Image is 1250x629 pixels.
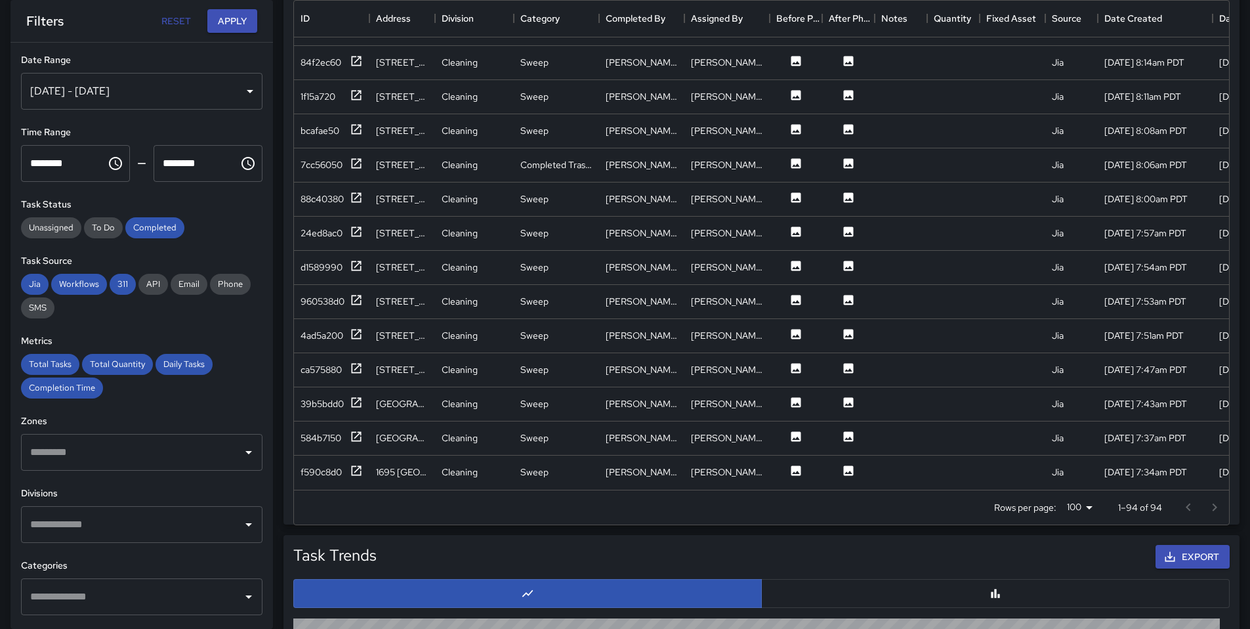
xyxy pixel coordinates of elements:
div: Edwin Barillas [606,431,678,445]
button: f590c8d0 [301,464,363,481]
span: Phone [210,278,251,290]
div: 8/9/2025, 7:43am PDT [1104,397,1187,410]
button: 84f2ec60 [301,54,363,71]
span: API [138,278,168,290]
div: 100 [1062,498,1097,517]
div: Edwin Barillas [606,90,678,103]
div: Sweep [520,124,549,137]
svg: Bar Chart [989,587,1002,600]
span: Completion Time [21,382,103,393]
div: Cleaning [442,466,478,479]
div: 8/9/2025, 7:51am PDT [1104,329,1184,342]
div: 8/9/2025, 7:57am PDT [1104,227,1186,240]
div: 88c40380 [301,192,344,206]
p: Rows per page: [994,501,1056,514]
div: [DATE] - [DATE] [21,73,262,110]
div: 960538d0 [301,295,344,308]
button: Open [240,515,258,534]
p: 1–94 of 94 [1118,501,1162,514]
span: Total Quantity [82,358,153,370]
svg: Line Chart [521,587,534,600]
div: Email [171,274,207,295]
button: Export [1156,545,1230,569]
div: Sweep [520,192,549,206]
div: Edwin Barillas [606,261,678,274]
button: 24ed8ac0 [301,225,363,242]
div: Edwin Barillas [691,363,763,376]
div: Edwin Barillas [691,124,763,137]
div: 4ad5a200 [301,329,343,342]
div: Workflows [51,274,107,295]
div: Phone [210,274,251,295]
div: 1645 Folsom Street [376,295,428,308]
div: API [138,274,168,295]
div: Edwin Barillas [691,227,763,240]
button: ca575880 [301,362,363,378]
div: Jia [1052,261,1064,274]
div: Sweep [520,261,549,274]
span: Workflows [51,278,107,290]
h6: Zones [21,414,262,429]
div: 8/9/2025, 7:53am PDT [1104,295,1186,308]
div: Jia [1052,90,1064,103]
button: Open [240,588,258,606]
h6: Categories [21,559,262,573]
div: 1645 Folsom Street [376,363,428,376]
div: Edwin Barillas [606,158,678,171]
button: Reset [155,9,197,33]
div: 311 [110,274,136,295]
div: Cleaning [442,431,478,445]
div: 1683 Folsom Street [376,397,428,410]
div: Jia [1052,363,1064,376]
div: Edwin Barillas [606,466,678,479]
div: Cleaning [442,397,478,410]
div: Cleaning [442,124,478,137]
div: Jia [1052,56,1064,69]
div: 584b7150 [301,431,341,445]
button: 88c40380 [301,191,363,207]
div: 39b5bdd0 [301,397,344,410]
div: 1637 Folsom Street [376,261,428,274]
h6: Filters [26,11,64,32]
div: Jia [1052,192,1064,206]
h6: Task Source [21,254,262,269]
div: Completed Trash Bags [520,158,593,171]
span: Daily Tasks [156,358,213,370]
div: Sweep [520,397,549,410]
button: Line Chart [293,579,762,608]
button: Apply [207,9,257,33]
div: Jia [1052,158,1064,171]
h5: Task Trends [293,545,377,566]
div: bcafae50 [301,124,339,137]
button: Bar Chart [761,579,1230,608]
div: 1f15a720 [301,90,335,103]
div: ca575880 [301,363,342,376]
div: 8/9/2025, 7:34am PDT [1104,466,1187,479]
div: 302 12th Street [376,56,428,69]
span: Email [171,278,207,290]
div: Sweep [520,363,549,376]
div: Jia [1052,329,1064,342]
div: Edwin Barillas [691,466,763,479]
h6: Task Status [21,198,262,212]
div: 8/9/2025, 8:14am PDT [1104,56,1184,69]
div: Cleaning [442,90,478,103]
div: Jia [1052,227,1064,240]
div: 8/9/2025, 7:37am PDT [1104,431,1186,445]
div: 1645 Folsom Street [376,329,428,342]
span: Total Tasks [21,358,79,370]
h6: Date Range [21,53,262,68]
div: To Do [84,217,123,238]
div: 8/9/2025, 7:54am PDT [1104,261,1187,274]
div: Sweep [520,227,549,240]
span: To Do [84,222,123,233]
div: Cleaning [442,295,478,308]
div: Completed [125,217,184,238]
div: Edwin Barillas [691,56,763,69]
div: 1683 Folsom Street [376,431,428,445]
div: Sweep [520,466,549,479]
div: 8/9/2025, 8:11am PDT [1104,90,1181,103]
button: 584b7150 [301,430,363,446]
button: Open [240,443,258,462]
div: 1601 Folsom Street [376,124,428,137]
